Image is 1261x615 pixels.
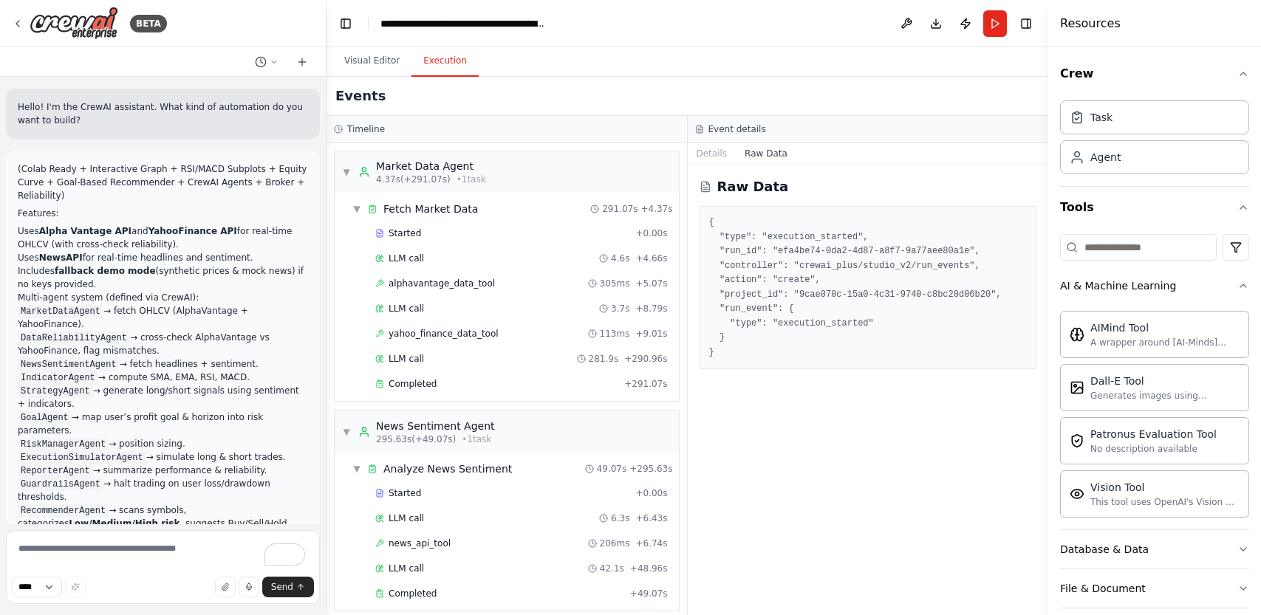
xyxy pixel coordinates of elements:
[1090,496,1240,508] div: This tool uses OpenAI's Vision API to describe the contents of an image.
[629,463,672,475] span: + 295.63s
[688,143,737,164] button: Details
[6,530,320,604] textarea: To enrich screen reader interactions, please activate Accessibility in Grammarly extension settings
[18,207,308,220] p: Features:
[635,227,667,239] span: + 0.00s
[18,224,308,251] li: Uses and for real‑time OHLCV (with cross-check reliability).
[249,53,284,71] button: Switch to previous chat
[1090,427,1217,442] div: Patronus Evaluation Tool
[39,226,131,236] strong: Alpha Vantage API
[635,487,667,499] span: + 0.00s
[389,378,437,390] span: Completed
[635,252,667,264] span: + 4.66s
[380,16,547,31] nav: breadcrumb
[352,463,361,475] span: ▼
[1060,278,1176,293] div: AI & Machine Learning
[462,433,491,445] span: • 1 task
[411,46,479,77] button: Execution
[342,426,351,438] span: ▼
[1090,390,1240,402] div: Generates images using OpenAI's Dall-E model.
[335,86,386,106] h2: Events
[600,563,624,574] span: 42.1s
[709,216,1028,360] pre: { "type": "execution_started", "run_id": "efa4be74-0da2-4d87-a8f7-9a77aee80a1e", "controller": "c...
[611,512,629,524] span: 6.3s
[708,123,766,135] h3: Event details
[1070,487,1084,501] img: VisionTool
[39,252,83,263] strong: NewsAPI
[635,512,667,524] span: + 6.43s
[1090,150,1121,165] div: Agent
[389,303,424,315] span: LLM call
[389,353,424,365] span: LLM call
[389,252,424,264] span: LLM call
[600,328,630,340] span: 113ms
[600,537,630,549] span: 206ms
[1090,480,1240,495] div: Vision Tool
[389,227,421,239] span: Started
[65,577,86,597] button: Improve this prompt
[389,512,424,524] span: LLM call
[600,278,630,289] span: 305ms
[18,331,308,357] li: → cross-check AlphaVantage vs YahooFinance, flag mismatches.
[262,577,314,597] button: Send
[18,331,130,345] code: DataReliabilityAgent
[717,176,789,197] h2: Raw Data
[389,563,424,574] span: LLM call
[18,411,72,425] code: GoalAgent
[736,143,796,164] button: Raw Data
[18,477,308,504] li: → halt trading on user loss/drawdown thresholds.
[271,581,293,593] span: Send
[376,433,456,445] span: 295.63s (+49.07s)
[18,162,308,202] p: (Colab Ready + Interactive Graph + RSI/MACD Subplots + Equity Curve + Goal-Based Recommender + Cr...
[589,353,619,365] span: 281.9s
[1090,337,1240,348] div: A wrapper around [AI-Minds]([URL][DOMAIN_NAME]). Useful for when you need answers to questions fr...
[1060,530,1249,568] button: Database & Data
[635,537,667,549] span: + 6.74s
[1070,380,1084,395] img: DallETool
[383,202,478,216] span: Fetch Market Data
[18,251,308,264] li: Uses for real‑time headlines and sentiment.
[1090,374,1240,388] div: Dall-E Tool
[611,252,629,264] span: 4.6s
[18,371,98,385] code: IndicatorAgent
[18,357,308,371] li: → fetch headlines + sentiment.
[630,563,668,574] span: + 48.96s
[18,305,103,318] code: MarketDataAgent
[332,46,411,77] button: Visual Editor
[18,100,308,127] p: Hello! I'm the CrewAI assistant. What kind of automation do you want to build?
[18,385,93,398] code: StrategyAgent
[635,328,667,340] span: + 9.01s
[18,410,308,437] li: → map user’s profit goal & horizon into risk parameters.
[335,13,356,34] button: Hide left sidebar
[611,303,629,315] span: 3.7s
[389,588,437,599] span: Completed
[389,537,451,549] span: news_api_tool
[602,203,638,215] span: 291.07s
[376,159,486,173] div: Market Data Agent
[342,166,351,178] span: ▼
[376,419,495,433] div: News Sentiment Agent
[55,266,156,276] strong: fallback demo mode
[1060,305,1249,529] div: AI & Machine Learning
[18,437,308,450] li: → position sizing.
[597,463,627,475] span: 49.07s
[383,461,512,476] span: Analyze News Sentiment
[215,577,236,597] button: Upload files
[347,123,385,135] h3: Timeline
[18,384,308,410] li: → generate long/short signals using sentiment + indicators.
[1060,542,1149,557] div: Database & Data
[1070,327,1084,342] img: AIMindTool
[457,173,486,185] span: • 1 task
[290,53,314,71] button: Start a new chat
[18,450,308,464] li: → simulate long & short trades.
[1060,267,1249,305] button: AI & Machine Learning
[640,203,672,215] span: + 4.37s
[30,7,118,40] img: Logo
[18,478,103,491] code: GuardrailsAgent
[18,264,308,291] li: Includes (synthetic prices & mock news) if no keys provided.
[389,278,495,289] span: alphavantage_data_tool
[1060,53,1249,95] button: Crew
[1060,187,1249,228] button: Tools
[18,464,308,477] li: → summarize performance & reliability.
[148,226,237,236] strong: YahooFinance API
[1090,443,1217,455] div: No description available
